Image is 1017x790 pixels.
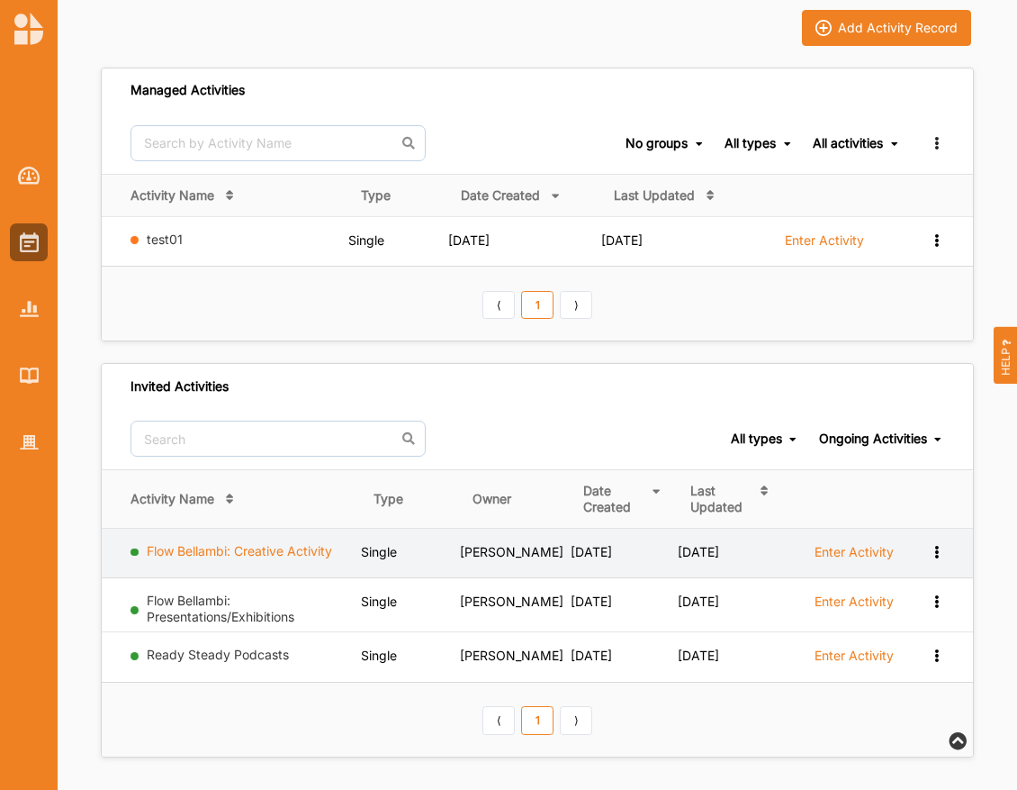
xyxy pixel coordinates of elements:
span: Single [348,232,384,248]
label: Enter Activity [814,544,894,560]
div: Ongoing Activities [819,431,927,447]
a: Flow Bellambi: Presentations/Exhibitions [147,593,294,624]
div: All activities [813,135,883,151]
img: Organisation [20,435,39,450]
th: Type [348,174,448,216]
span: [DATE] [678,648,719,663]
div: Activity Name [130,491,214,507]
a: Ready Steady Podcasts [147,647,289,662]
label: Enter Activity [785,232,864,249]
a: Enter Activity [785,232,864,259]
div: Date Created [583,483,643,515]
img: icon [815,20,832,36]
span: [DATE] [571,648,612,663]
a: Previous item [482,291,515,320]
span: [PERSON_NAME] [460,594,563,609]
img: Library [20,368,39,383]
a: 1 [521,291,553,320]
th: Type [361,470,460,529]
a: Reports [10,290,48,328]
div: Managed Activities [130,82,245,98]
img: Reports [20,301,39,316]
div: Add Activity Record [838,20,958,36]
div: Last Updated [614,187,695,204]
label: Enter Activity [814,594,894,610]
span: [DATE] [448,232,490,248]
span: Single [361,544,397,559]
a: Next item [560,706,592,735]
input: Search [130,421,426,457]
span: Single [361,594,397,609]
span: [PERSON_NAME] [460,544,563,559]
a: Next item [560,291,592,320]
img: Dashboard [18,167,40,185]
a: Flow Bellambi: Creative Activity [147,543,332,558]
div: No groups [625,135,688,151]
a: 1 [521,706,553,735]
a: Enter Activity [814,647,894,674]
div: All types [724,135,776,151]
a: Library [10,357,48,395]
label: Enter Activity [814,648,894,664]
span: [DATE] [601,232,643,248]
a: Organisation [10,423,48,461]
img: Activities [20,232,39,252]
span: [DATE] [678,594,719,609]
a: test01 [147,232,183,247]
a: Enter Activity [814,593,894,620]
div: Last Updated [690,483,751,515]
div: Pagination Navigation [480,704,596,735]
span: [PERSON_NAME] [460,648,563,663]
th: Owner [460,470,571,529]
div: Invited Activities [130,378,229,395]
a: Activities [10,223,48,261]
span: Single [361,648,397,663]
span: [DATE] [678,544,719,559]
a: Dashboard [10,157,48,195]
a: Previous item [482,706,515,735]
button: iconAdd Activity Record [802,10,971,46]
span: [DATE] [571,544,612,559]
div: All types [731,431,782,447]
div: Activity Name [130,187,214,204]
div: Pagination Navigation [480,288,596,319]
input: Search by Activity Name [130,125,426,161]
img: logo [14,13,43,45]
span: [DATE] [571,594,612,609]
a: Enter Activity [814,543,894,570]
div: Date Created [461,187,540,204]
